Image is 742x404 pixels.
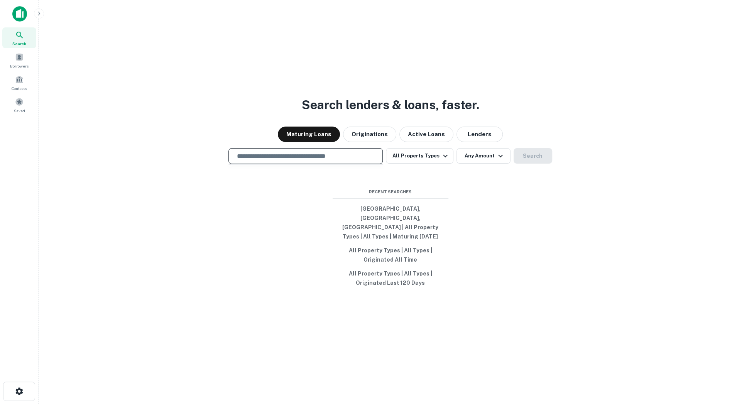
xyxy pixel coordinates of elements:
[333,267,448,290] button: All Property Types | All Types | Originated Last 120 Days
[278,127,340,142] button: Maturing Loans
[2,95,36,115] a: Saved
[703,342,742,379] iframe: Chat Widget
[456,127,503,142] button: Lenders
[333,243,448,267] button: All Property Types | All Types | Originated All Time
[12,85,27,91] span: Contacts
[333,189,448,195] span: Recent Searches
[14,108,25,114] span: Saved
[456,148,510,164] button: Any Amount
[12,6,27,22] img: capitalize-icon.png
[343,127,396,142] button: Originations
[399,127,453,142] button: Active Loans
[302,96,479,114] h3: Search lenders & loans, faster.
[386,148,453,164] button: All Property Types
[2,72,36,93] a: Contacts
[2,50,36,71] a: Borrowers
[2,27,36,48] a: Search
[10,63,29,69] span: Borrowers
[333,202,448,243] button: [GEOGRAPHIC_DATA], [GEOGRAPHIC_DATA], [GEOGRAPHIC_DATA] | All Property Types | All Types | Maturi...
[12,41,26,47] span: Search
